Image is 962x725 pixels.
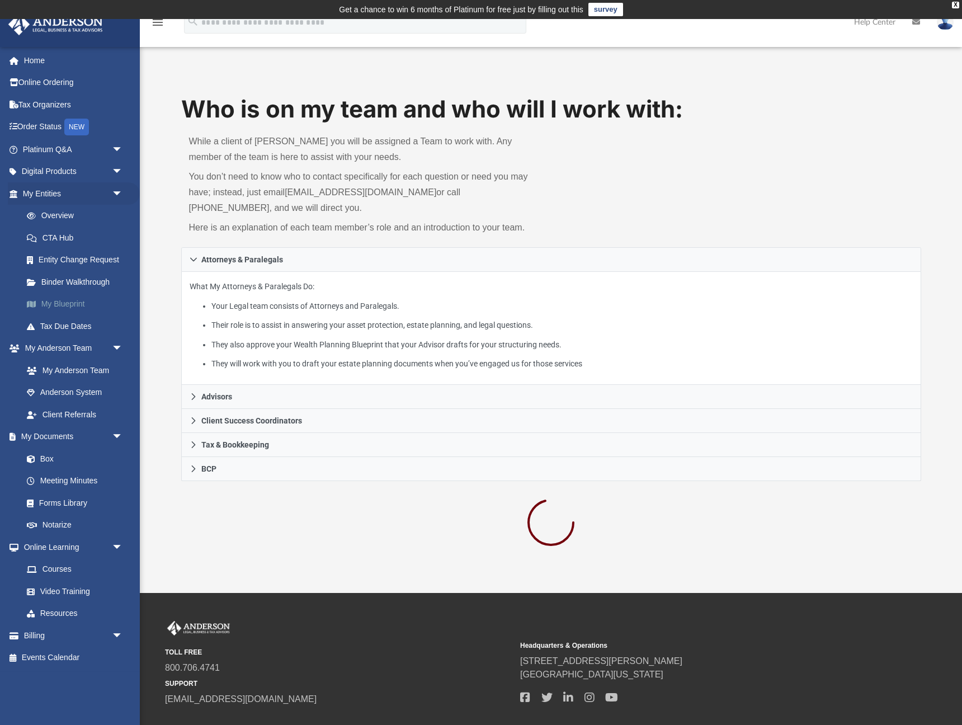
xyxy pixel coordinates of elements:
a: Notarize [16,514,134,536]
span: BCP [201,465,216,473]
span: Client Success Coordinators [201,417,302,425]
a: [GEOGRAPHIC_DATA][US_STATE] [520,670,663,679]
li: They will work with you to draft your estate planning documents when you’ve engaged us for those ... [211,357,913,371]
a: [EMAIL_ADDRESS][DOMAIN_NAME] [165,694,317,704]
span: Tax & Bookkeeping [201,441,269,449]
span: arrow_drop_down [112,182,134,205]
a: Client Referrals [16,403,134,426]
a: menu [151,21,164,29]
a: Tax & Bookkeeping [181,433,921,457]
span: arrow_drop_down [112,161,134,183]
span: arrow_drop_down [112,337,134,360]
a: Digital Productsarrow_drop_down [8,161,140,183]
div: NEW [64,119,89,135]
a: Resources [16,602,134,625]
h1: Who is on my team and who will I work with: [181,93,921,126]
a: Advisors [181,385,921,409]
div: Get a chance to win 6 months of Platinum for free just by filling out this [339,3,583,16]
a: Online Learningarrow_drop_down [8,536,134,558]
img: Anderson Advisors Platinum Portal [165,621,232,635]
a: [STREET_ADDRESS][PERSON_NAME] [520,656,682,666]
a: Anderson System [16,382,134,404]
i: menu [151,16,164,29]
li: Your Legal team consists of Attorneys and Paralegals. [211,299,913,313]
p: Here is an explanation of each team member’s role and an introduction to your team. [189,220,544,236]
small: TOLL FREE [165,647,512,657]
a: My Anderson Team [16,359,129,382]
p: You don’t need to know who to contact specifically for each question or need you may have; instea... [189,169,544,216]
img: User Pic [937,14,954,30]
i: search [187,15,199,27]
a: My Documentsarrow_drop_down [8,426,134,448]
a: [EMAIL_ADDRESS][DOMAIN_NAME] [285,187,436,197]
a: Courses [16,558,134,581]
a: My Anderson Teamarrow_drop_down [8,337,134,360]
div: Attorneys & Paralegals [181,272,921,385]
a: Tax Organizers [8,93,140,116]
a: Video Training [16,580,129,602]
li: Their role is to assist in answering your asset protection, estate planning, and legal questions. [211,318,913,332]
a: My Entitiesarrow_drop_down [8,182,140,205]
span: arrow_drop_down [112,138,134,161]
a: Platinum Q&Aarrow_drop_down [8,138,140,161]
a: Box [16,448,129,470]
a: Tax Due Dates [16,315,140,337]
p: What My Attorneys & Paralegals Do: [190,280,913,371]
span: arrow_drop_down [112,624,134,647]
a: Overview [16,205,140,227]
span: arrow_drop_down [112,426,134,449]
a: Events Calendar [8,647,140,669]
span: Advisors [201,393,232,401]
a: 800.706.4741 [165,663,220,672]
span: Attorneys & Paralegals [201,256,283,263]
a: CTA Hub [16,227,140,249]
a: Client Success Coordinators [181,409,921,433]
a: Billingarrow_drop_down [8,624,140,647]
a: My Blueprint [16,293,140,316]
img: Anderson Advisors Platinum Portal [5,13,106,35]
li: They also approve your Wealth Planning Blueprint that your Advisor drafts for your structuring ne... [211,338,913,352]
a: Online Ordering [8,72,140,94]
span: arrow_drop_down [112,536,134,559]
a: Order StatusNEW [8,116,140,139]
div: close [952,2,959,8]
p: While a client of [PERSON_NAME] you will be assigned a Team to work with. Any member of the team ... [189,134,544,165]
a: Meeting Minutes [16,470,134,492]
small: SUPPORT [165,679,512,689]
a: survey [588,3,623,16]
a: Binder Walkthrough [16,271,140,293]
small: Headquarters & Operations [520,641,867,651]
a: Home [8,49,140,72]
a: Forms Library [16,492,129,514]
a: Attorneys & Paralegals [181,247,921,272]
a: Entity Change Request [16,249,140,271]
a: BCP [181,457,921,481]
